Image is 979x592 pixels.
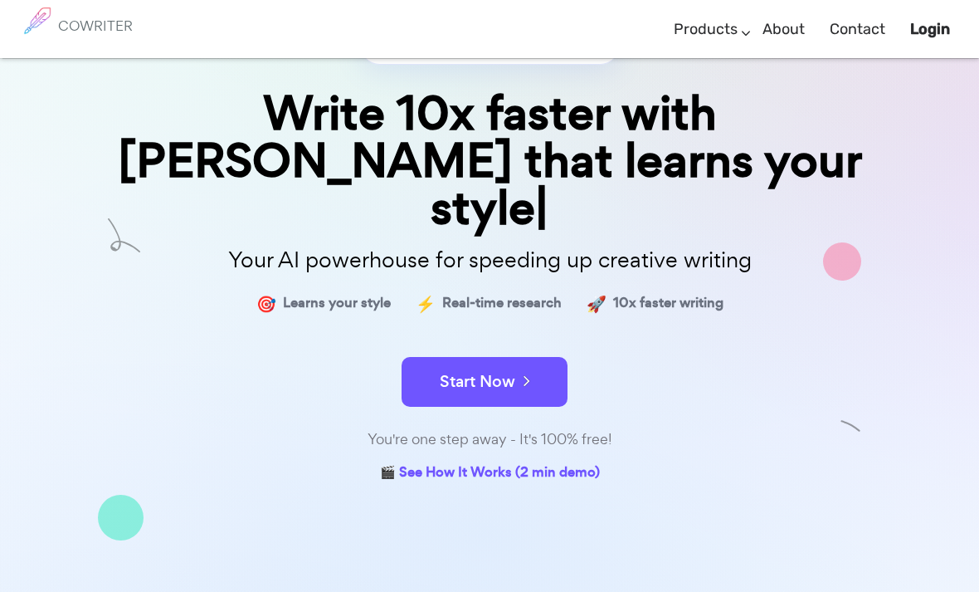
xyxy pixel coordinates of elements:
span: ⚡ [416,291,436,316]
span: Real-time research [442,291,562,316]
a: Login [910,5,950,54]
p: Your AI powerhouse for speeding up creative writing [75,242,904,278]
span: 10x faster writing [613,291,723,316]
a: About [762,5,805,54]
b: Login [910,20,950,38]
a: Contact [830,5,885,54]
button: Start Now [402,357,567,407]
div: You're one step away - It's 100% free! [75,428,904,452]
a: 🎬 See How It Works (2 min demo) [380,461,600,487]
h6: COWRITER [58,18,133,33]
span: 🚀 [587,291,606,316]
span: 🎯 [256,291,276,316]
img: shape [98,495,144,541]
a: Products [674,5,738,54]
div: Write 10x faster with [PERSON_NAME] that learns your style [75,90,904,232]
span: Learns your style [283,291,391,316]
